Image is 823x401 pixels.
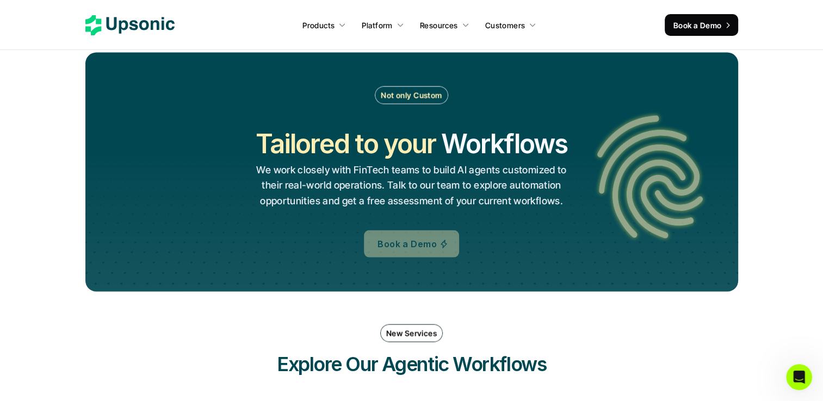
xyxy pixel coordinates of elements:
p: Book a Demo [378,236,437,252]
p: We work closely with FinTech teams to build AI agents customized to their real-world operations. ... [256,162,567,209]
h2: Tailored to your [256,126,436,162]
iframe: Intercom live chat [786,364,812,390]
p: Products [302,20,335,31]
a: Book a Demo [364,230,459,258]
p: Not only Custom [381,90,442,101]
p: Customers [485,20,525,31]
a: Products [296,15,352,35]
p: Book a Demo [673,20,722,31]
p: Platform [362,20,392,31]
h3: Explore Our Agentic Workflows [249,350,575,378]
p: Resources [420,20,458,31]
h2: Workflows [441,126,567,162]
p: New Services [386,328,437,339]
